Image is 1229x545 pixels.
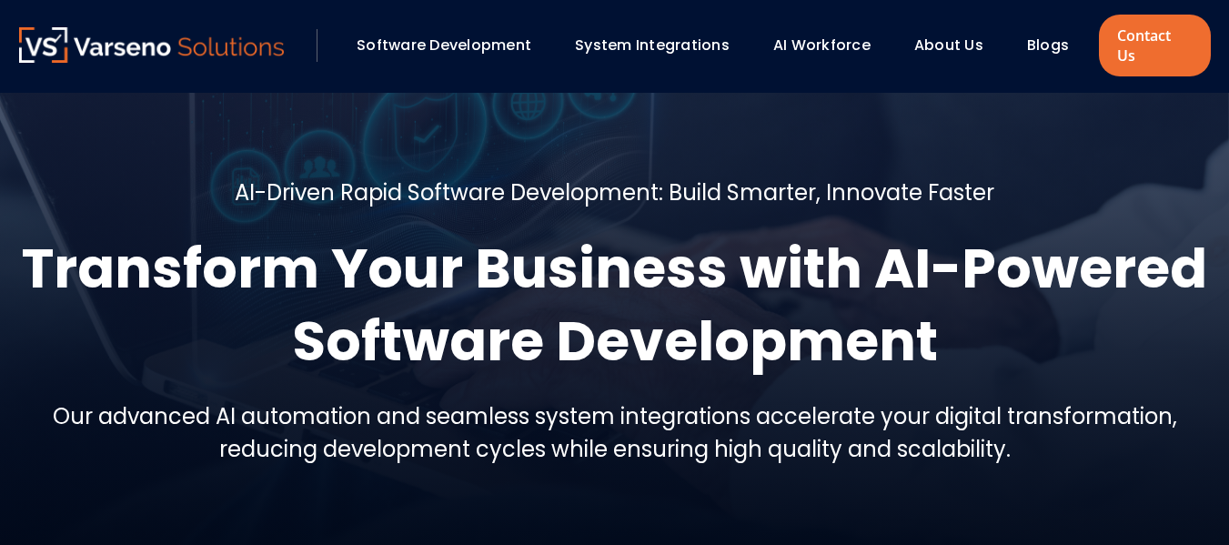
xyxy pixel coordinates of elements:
a: Software Development [357,35,531,56]
div: System Integrations [566,30,755,61]
div: AI Workforce [764,30,896,61]
a: AI Workforce [773,35,871,56]
a: System Integrations [575,35,730,56]
a: About Us [914,35,983,56]
div: About Us [905,30,1009,61]
h1: Transform Your Business with AI-Powered Software Development [19,232,1211,378]
div: Software Development [348,30,557,61]
a: Varseno Solutions – Product Engineering & IT Services [19,27,285,64]
a: Contact Us [1099,15,1210,76]
div: Blogs [1018,30,1094,61]
img: Varseno Solutions – Product Engineering & IT Services [19,27,285,63]
h5: AI-Driven Rapid Software Development: Build Smarter, Innovate Faster [235,177,994,209]
h5: Our advanced AI automation and seamless system integrations accelerate your digital transformatio... [19,400,1211,466]
a: Blogs [1027,35,1069,56]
